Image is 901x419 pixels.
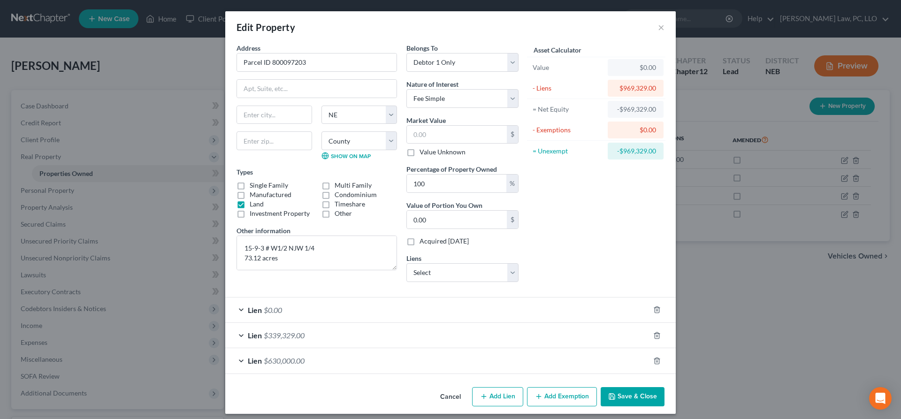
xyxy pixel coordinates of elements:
[335,199,365,209] label: Timeshare
[335,209,352,218] label: Other
[472,387,523,407] button: Add Lien
[533,146,603,156] div: = Unexempt
[407,211,507,229] input: 0.00
[406,164,497,174] label: Percentage of Property Owned
[615,63,656,72] div: $0.00
[533,63,603,72] div: Value
[406,200,482,210] label: Value of Portion You Own
[406,44,438,52] span: Belongs To
[237,167,253,177] label: Types
[237,80,397,98] input: Apt, Suite, etc...
[335,190,377,199] label: Condominium
[264,356,305,365] span: $630,000.00
[869,387,892,410] div: Open Intercom Messenger
[335,181,372,190] label: Multi Family
[237,106,312,124] input: Enter city...
[615,84,656,93] div: $969,329.00
[658,22,664,33] button: ×
[248,331,262,340] span: Lien
[250,190,291,199] label: Manufactured
[237,226,290,236] label: Other information
[507,211,518,229] div: $
[420,147,466,157] label: Value Unknown
[406,253,421,263] label: Liens
[264,331,305,340] span: $339,329.00
[250,181,288,190] label: Single Family
[433,388,468,407] button: Cancel
[406,115,446,125] label: Market Value
[615,105,656,114] div: -$969,329.00
[407,126,507,144] input: 0.00
[406,79,458,89] label: Nature of Interest
[237,131,312,150] input: Enter zip...
[507,126,518,144] div: $
[533,125,603,135] div: - Exemptions
[237,44,260,52] span: Address
[420,236,469,246] label: Acquired [DATE]
[533,84,603,93] div: - Liens
[615,146,656,156] div: -$969,329.00
[250,199,264,209] label: Land
[248,356,262,365] span: Lien
[237,21,295,34] div: Edit Property
[250,209,310,218] label: Investment Property
[237,53,397,71] input: Enter address...
[534,45,581,55] label: Asset Calculator
[615,125,656,135] div: $0.00
[506,175,518,192] div: %
[248,305,262,314] span: Lien
[321,152,371,160] a: Show on Map
[407,175,506,192] input: 0.00
[601,387,664,407] button: Save & Close
[533,105,603,114] div: = Net Equity
[527,387,597,407] button: Add Exemption
[264,305,282,314] span: $0.00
